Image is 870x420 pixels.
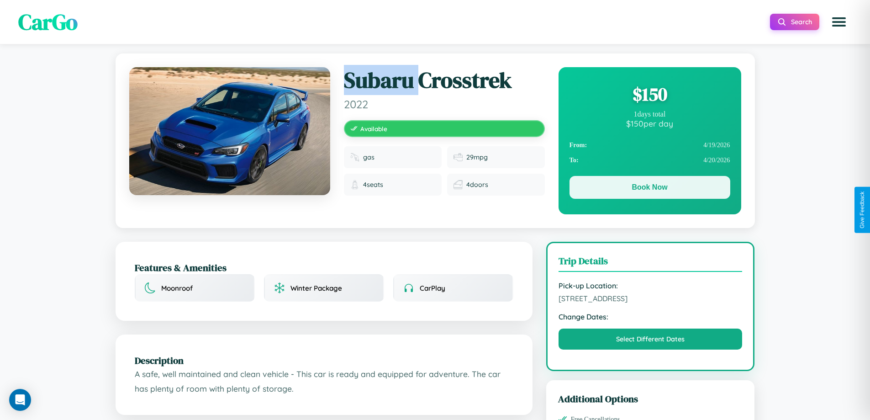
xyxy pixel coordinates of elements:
[770,14,819,30] button: Search
[569,118,730,128] div: $ 150 per day
[360,125,387,133] span: Available
[344,97,545,111] span: 2022
[350,153,359,162] img: Fuel type
[135,367,513,396] p: A safe, well maintained and clean vehicle - This car is ready and equipped for adventure. The car...
[290,284,342,292] span: Winter Package
[791,18,812,26] span: Search
[559,281,743,290] strong: Pick-up Location:
[826,9,852,35] button: Open menu
[559,294,743,303] span: [STREET_ADDRESS]
[453,153,463,162] img: Fuel efficiency
[559,329,743,350] button: Select Different Dates
[161,284,193,292] span: Moonroof
[129,67,330,195] img: Subaru Crosstrek 2022
[135,354,513,367] h2: Description
[363,181,383,189] span: 4 seats
[9,389,31,411] div: Open Intercom Messenger
[466,181,488,189] span: 4 doors
[569,138,730,153] div: 4 / 19 / 2026
[420,284,445,292] span: CarPlay
[135,261,513,274] h2: Features & Amenities
[569,176,730,199] button: Book Now
[363,153,374,161] span: gas
[569,156,579,164] strong: To:
[559,312,743,321] strong: Change Dates:
[569,141,587,149] strong: From:
[559,254,743,272] h3: Trip Details
[350,180,359,189] img: Seats
[569,82,730,106] div: $ 150
[859,191,865,229] div: Give Feedback
[569,110,730,118] div: 1 days total
[569,153,730,168] div: 4 / 20 / 2026
[558,392,743,405] h3: Additional Options
[18,7,78,37] span: CarGo
[453,180,463,189] img: Doors
[466,153,488,161] span: 29 mpg
[344,67,545,94] h1: Subaru Crosstrek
